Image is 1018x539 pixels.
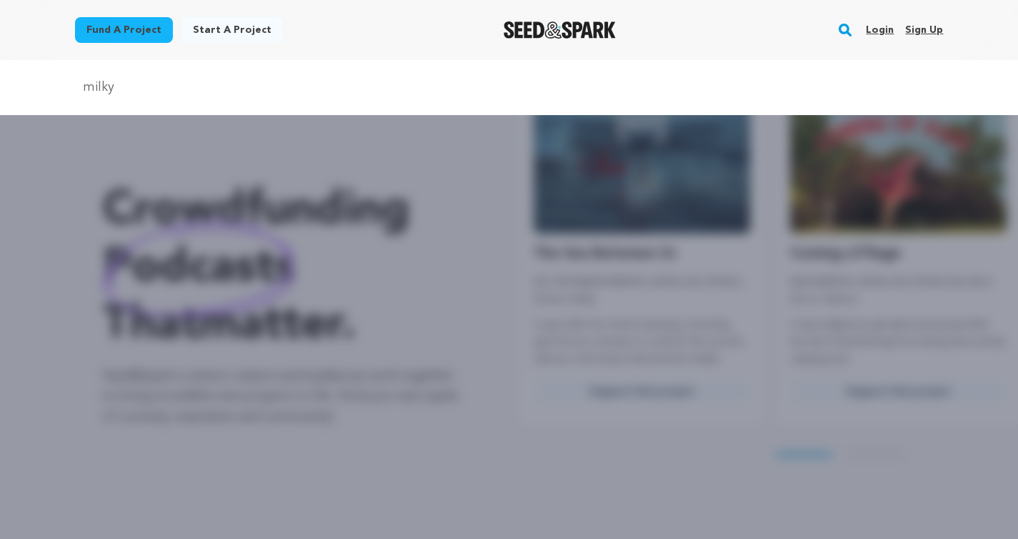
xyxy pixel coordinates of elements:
[75,77,944,98] input: Search
[504,21,616,39] a: Seed&Spark Homepage
[504,21,616,39] img: Seed&Spark Logo Dark Mode
[181,17,283,43] a: Start a project
[866,19,894,41] a: Login
[75,17,173,43] a: Fund a project
[905,19,943,41] a: Sign up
